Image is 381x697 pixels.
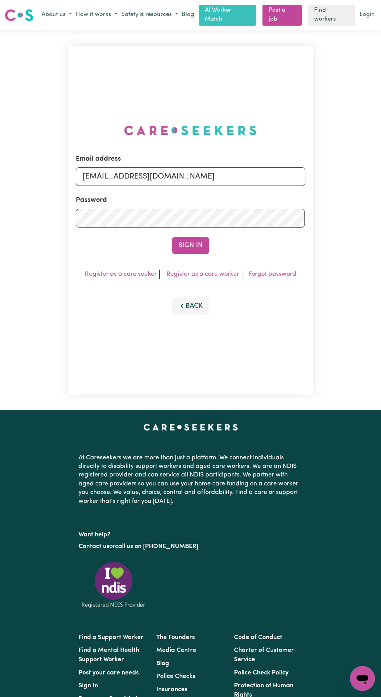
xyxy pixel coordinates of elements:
a: Find workers [308,5,355,26]
a: Register as a care worker [166,271,239,277]
img: Careseekers logo [5,8,33,22]
a: Contact us [79,543,109,550]
button: How it works [74,9,119,21]
a: Post your care needs [79,670,139,676]
a: AI Worker Match [199,5,256,26]
a: Find a Support Worker [79,634,143,641]
a: Find a Mental Health Support Worker [79,647,139,663]
a: Police Check Policy [234,670,288,676]
a: Charter of Customer Service [234,647,294,663]
input: Email address [76,167,305,186]
a: call us on [PHONE_NUMBER] [115,543,198,550]
a: Forgot password [248,271,296,277]
a: Insurances [156,686,187,693]
img: Registered NDIS provider [79,560,149,609]
a: Register as a care seeker [85,271,156,277]
iframe: Button to launch messaging window [350,666,375,691]
button: Safety & resources [119,9,180,21]
a: Code of Conduct [234,634,282,641]
a: Login [358,9,376,21]
a: Careseekers home page [143,424,238,430]
a: Blog [180,9,196,21]
p: At Careseekers we are more than just a platform. We connect individuals directly to disability su... [79,450,302,509]
a: Police Checks [156,673,195,679]
p: or [79,539,302,554]
a: Sign In [79,683,98,689]
label: Email address [76,154,121,164]
a: Media Centre [156,647,196,653]
a: Blog [156,660,169,667]
button: Back [172,298,209,315]
a: Post a job [262,5,302,26]
p: Want help? [79,527,302,539]
a: The Founders [156,634,195,641]
button: About us [40,9,74,21]
label: Password [76,195,107,205]
a: Careseekers logo [5,6,33,24]
button: Sign In [172,237,209,254]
